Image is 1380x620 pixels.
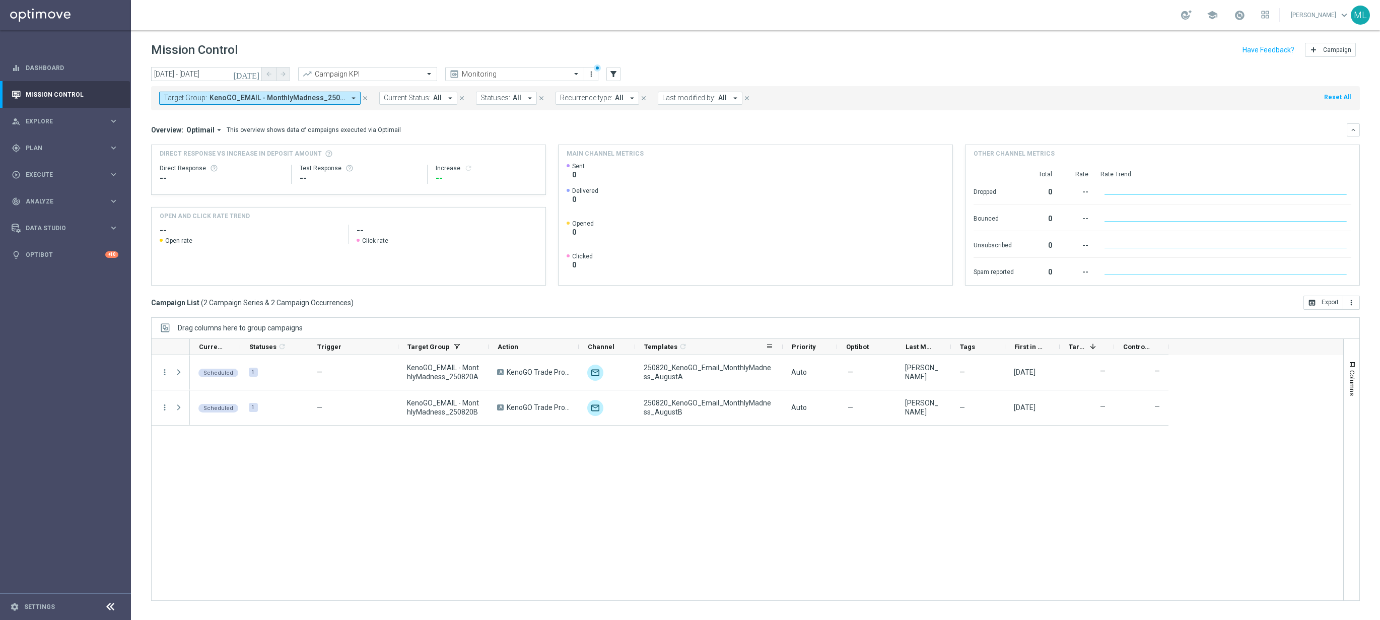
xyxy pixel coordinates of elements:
[159,92,361,105] button: Target Group: KenoGO_EMAIL - MonthlyMadness_250820A, KenoGO_EMAIL - MonthlyMadness_250820B, Maste...
[351,298,354,307] span: )
[165,237,192,245] span: Open rate
[12,81,118,108] div: Mission Control
[278,342,286,351] i: refresh
[178,324,303,332] span: Drag columns here to group campaigns
[109,116,118,126] i: keyboard_arrow_right
[151,125,183,134] h3: Overview:
[12,250,21,259] i: lightbulb
[974,149,1055,158] h4: Other channel metrics
[743,95,750,102] i: close
[1100,367,1106,376] label: —
[1026,183,1052,199] div: 0
[1350,126,1357,133] i: keyboard_arrow_down
[26,172,109,178] span: Execute
[1303,298,1360,306] multiple-options-button: Export to CSV
[1323,46,1351,53] span: Campaign
[445,67,584,81] ng-select: Monitoring
[186,125,215,134] span: Optimail
[1290,8,1351,23] a: [PERSON_NAME]keyboard_arrow_down
[628,94,637,103] i: arrow_drop_down
[1347,123,1360,136] button: keyboard_arrow_down
[1303,296,1343,310] button: open_in_browser Export
[317,403,322,411] span: —
[1026,170,1052,178] div: Total
[848,368,853,377] span: —
[280,71,287,78] i: arrow_forward
[644,343,677,351] span: Templates
[26,145,109,151] span: Plan
[731,94,740,103] i: arrow_drop_down
[26,118,109,124] span: Explore
[183,125,227,134] button: Optimail arrow_drop_down
[11,64,119,72] button: equalizer Dashboard
[26,241,105,268] a: Optibot
[203,370,233,376] span: Scheduled
[609,70,618,79] i: filter_alt
[974,236,1014,252] div: Unsubscribed
[639,93,648,104] button: close
[164,94,207,102] span: Target Group:
[12,117,109,126] div: Explore
[1026,263,1052,279] div: 0
[227,125,401,134] div: This overview shows data of campaigns executed via Optimail
[277,341,286,352] span: Calculate column
[567,149,644,158] h4: Main channel metrics
[497,369,504,375] span: A
[446,94,455,103] i: arrow_drop_down
[249,403,258,412] div: 1
[677,341,687,352] span: Calculate column
[586,68,596,80] button: more_vert
[658,92,742,105] button: Last modified by: All arrow_drop_down
[11,251,119,259] div: lightbulb Optibot +10
[302,69,312,79] i: trending_up
[594,64,601,72] div: There are unsaved changes
[233,70,260,79] i: [DATE]
[1100,402,1106,411] label: —
[26,81,118,108] a: Mission Control
[407,398,480,417] span: KenoGO_EMAIL - MonthlyMadness_250820B
[12,144,21,153] i: gps_fixed
[109,170,118,179] i: keyboard_arrow_right
[190,390,1168,426] div: Press SPACE to select this row.
[12,241,118,268] div: Optibot
[11,117,119,125] div: person_search Explore keyboard_arrow_right
[449,69,459,79] i: preview
[11,91,119,99] button: Mission Control
[160,172,283,184] div: --
[26,54,118,81] a: Dashboard
[262,67,276,81] button: arrow_back
[905,363,942,381] div: Maria Lopez Boras
[1014,368,1036,377] div: 20 Aug 2025, Wednesday
[11,224,119,232] button: Data Studio keyboard_arrow_right
[513,94,521,102] span: All
[232,67,262,82] button: [DATE]
[1069,343,1086,351] span: Targeted Customers
[587,400,603,416] div: Optimail
[298,67,437,81] ng-select: Campaign KPI
[12,170,21,179] i: play_circle_outline
[1014,403,1036,412] div: 20 Aug 2025, Wednesday
[12,197,21,206] i: track_changes
[846,343,869,351] span: Optibot
[11,197,119,205] div: track_changes Analyze keyboard_arrow_right
[276,67,290,81] button: arrow_forward
[572,195,598,204] span: 0
[265,71,272,78] i: arrow_back
[476,92,537,105] button: Statuses: All arrow_drop_down
[1064,183,1088,199] div: --
[464,164,472,172] i: refresh
[11,171,119,179] button: play_circle_outline Execute keyboard_arrow_right
[537,93,546,104] button: close
[615,94,624,102] span: All
[105,251,118,258] div: +10
[1064,236,1088,252] div: --
[1100,170,1351,178] div: Rate Trend
[556,92,639,105] button: Recurrence type: All arrow_drop_down
[1154,367,1160,376] label: —
[349,94,358,103] i: arrow_drop_down
[203,298,351,307] span: 2 Campaign Series & 2 Campaign Occurrences
[407,343,450,351] span: Target Group
[588,343,614,351] span: Channel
